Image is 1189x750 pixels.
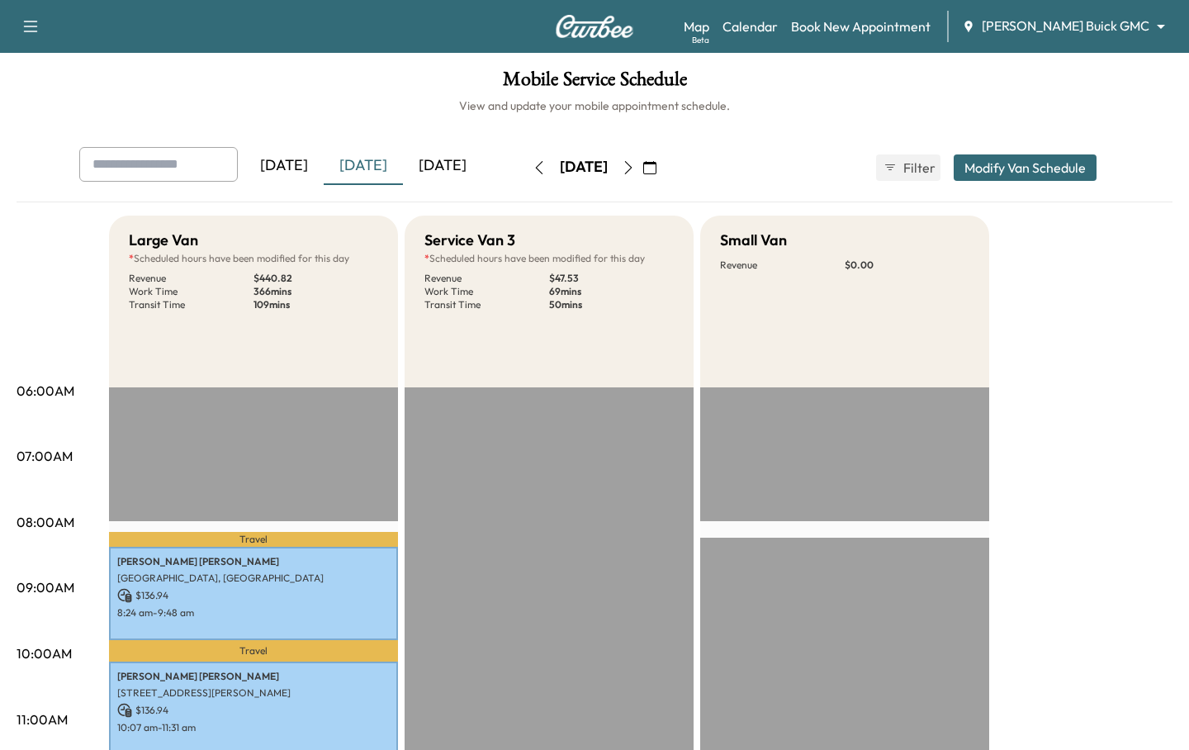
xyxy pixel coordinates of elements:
[424,252,674,265] p: Scheduled hours have been modified for this day
[684,17,709,36] a: MapBeta
[549,298,674,311] p: 50 mins
[129,298,253,311] p: Transit Time
[17,643,72,663] p: 10:00AM
[17,381,74,401] p: 06:00AM
[117,572,390,585] p: [GEOGRAPHIC_DATA], [GEOGRAPHIC_DATA]
[17,577,74,597] p: 09:00AM
[129,252,378,265] p: Scheduled hours have been modified for this day
[424,298,549,311] p: Transit Time
[403,147,482,185] div: [DATE]
[720,229,787,252] h5: Small Van
[253,285,378,298] p: 366 mins
[117,606,390,619] p: 8:24 am - 9:48 am
[253,272,378,285] p: $ 440.82
[424,272,549,285] p: Revenue
[129,272,253,285] p: Revenue
[424,229,515,252] h5: Service Van 3
[722,17,778,36] a: Calendar
[253,298,378,311] p: 109 mins
[129,229,198,252] h5: Large Van
[244,147,324,185] div: [DATE]
[117,555,390,568] p: [PERSON_NAME] [PERSON_NAME]
[109,532,398,548] p: Travel
[791,17,931,36] a: Book New Appointment
[876,154,940,181] button: Filter
[424,285,549,298] p: Work Time
[117,588,390,603] p: $ 136.94
[549,285,674,298] p: 69 mins
[17,97,1172,114] h6: View and update your mobile appointment schedule.
[17,512,74,532] p: 08:00AM
[560,157,608,178] div: [DATE]
[129,285,253,298] p: Work Time
[982,17,1149,36] span: [PERSON_NAME] Buick GMC
[692,34,709,46] div: Beta
[17,69,1172,97] h1: Mobile Service Schedule
[117,670,390,683] p: [PERSON_NAME] [PERSON_NAME]
[324,147,403,185] div: [DATE]
[555,15,634,38] img: Curbee Logo
[845,259,969,272] p: $ 0.00
[17,710,68,729] p: 11:00AM
[109,640,398,662] p: Travel
[117,686,390,700] p: [STREET_ADDRESS][PERSON_NAME]
[720,259,845,272] p: Revenue
[549,272,674,285] p: $ 47.53
[117,703,390,718] p: $ 136.94
[117,721,390,734] p: 10:07 am - 11:31 am
[17,446,73,466] p: 07:00AM
[954,154,1097,181] button: Modify Van Schedule
[903,158,933,178] span: Filter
